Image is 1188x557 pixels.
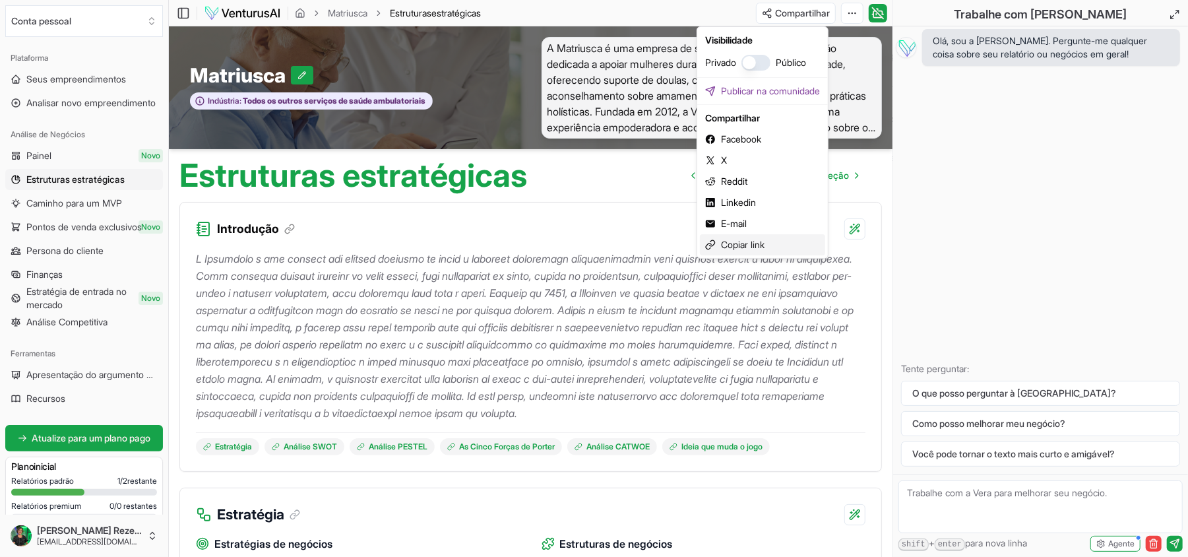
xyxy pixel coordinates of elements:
[705,34,753,46] font: Visibilidade
[700,129,825,150] button: Facebook
[705,57,736,68] font: Privado
[721,133,761,145] font: Facebook
[776,57,806,68] font: Público
[700,150,825,171] button: X
[700,192,825,213] button: Linkedin
[721,176,747,187] font: Reddit
[700,171,825,192] button: Reddit
[721,154,727,166] font: X
[700,213,825,234] button: E-mail
[721,239,765,250] font: Copiar link
[721,218,747,229] font: E-mail
[721,197,756,208] font: Linkedin
[721,85,820,96] font: Publicar na comunidade
[705,112,760,123] font: Compartilhar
